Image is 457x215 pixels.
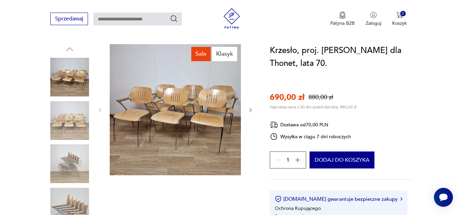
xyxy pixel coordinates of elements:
[270,121,278,129] img: Ikona dostawy
[366,12,381,26] button: Zaloguj
[212,47,237,61] div: Klasyk
[270,121,351,129] div: Dostawa od 70,00 PLN
[50,101,89,140] img: Zdjęcie produktu Krzesło, proj. Francesco Zaccone dla Thonet, lata 70.
[434,188,453,207] iframe: Smartsupp widget button
[50,144,89,183] img: Zdjęcie produktu Krzesło, proj. Francesco Zaccone dla Thonet, lata 70.
[222,8,242,29] img: Patyna - sklep z meblami i dekoracjami vintage
[400,11,406,17] div: 0
[270,44,412,70] h1: Krzesło, proj. [PERSON_NAME] dla Thonet, lata 70.
[400,197,402,201] img: Ikona strzałki w prawo
[50,58,89,96] img: Zdjęcie produktu Krzesło, proj. Francesco Zaccone dla Thonet, lata 70.
[275,196,282,202] img: Ikona certyfikatu
[270,104,356,110] p: Najniższa cena z 30 dni przed obniżką: 880,00 zł
[309,93,333,102] p: 880,00 zł
[392,12,407,26] button: 0Koszyk
[392,20,407,26] p: Koszyk
[110,44,241,175] img: Zdjęcie produktu Krzesło, proj. Francesco Zaccone dla Thonet, lata 70.
[310,151,374,168] button: Dodaj do koszyka
[275,196,402,202] button: [DOMAIN_NAME] gwarantuje bezpieczne zakupy
[50,17,88,22] a: Sprzedawaj
[330,20,355,26] p: Patyna B2B
[396,12,403,18] img: Ikona koszyka
[191,47,211,61] div: Sale
[170,15,178,23] button: Szukaj
[270,132,351,141] div: Wysyłka w ciągu 7 dni roboczych
[339,12,346,19] img: Ikona medalu
[50,13,88,25] button: Sprzedawaj
[275,205,321,212] li: Ochrona Kupującego
[370,12,377,18] img: Ikonka użytkownika
[286,158,289,162] span: 1
[270,92,304,103] p: 690,00 zł
[366,20,381,26] p: Zaloguj
[330,12,355,26] a: Ikona medaluPatyna B2B
[330,12,355,26] button: Patyna B2B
